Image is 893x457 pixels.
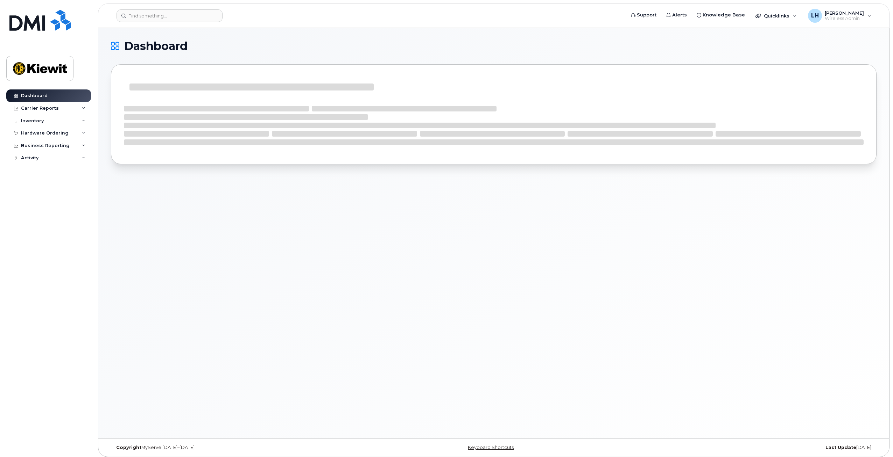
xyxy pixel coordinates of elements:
strong: Copyright [116,445,141,450]
a: Keyboard Shortcuts [468,445,514,450]
span: Dashboard [124,41,188,51]
div: [DATE] [621,445,877,450]
strong: Last Update [825,445,856,450]
div: MyServe [DATE]–[DATE] [111,445,366,450]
